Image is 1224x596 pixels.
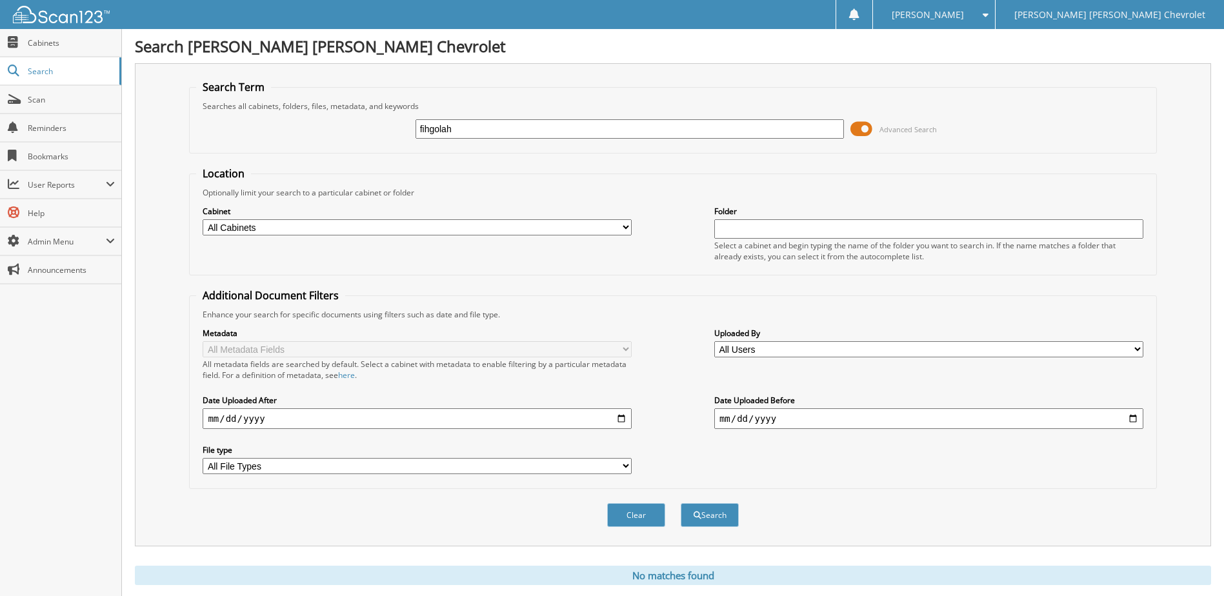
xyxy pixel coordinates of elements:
legend: Additional Document Filters [196,288,345,303]
div: Enhance your search for specific documents using filters such as date and file type. [196,309,1149,320]
legend: Location [196,166,251,181]
span: Cabinets [28,37,115,48]
img: scan123-logo-white.svg [13,6,110,23]
span: Admin Menu [28,236,106,247]
span: User Reports [28,179,106,190]
div: All metadata fields are searched by default. Select a cabinet with metadata to enable filtering b... [203,359,632,381]
input: end [714,408,1143,429]
legend: Search Term [196,80,271,94]
a: here [338,370,355,381]
label: Folder [714,206,1143,217]
label: Date Uploaded After [203,395,632,406]
span: Search [28,66,113,77]
h1: Search [PERSON_NAME] [PERSON_NAME] Chevrolet [135,35,1211,57]
span: [PERSON_NAME] [892,11,964,19]
div: Select a cabinet and begin typing the name of the folder you want to search in. If the name match... [714,240,1143,262]
span: Announcements [28,264,115,275]
label: Metadata [203,328,632,339]
div: Optionally limit your search to a particular cabinet or folder [196,187,1149,198]
div: Searches all cabinets, folders, files, metadata, and keywords [196,101,1149,112]
label: Date Uploaded Before [714,395,1143,406]
span: Advanced Search [879,124,937,134]
label: Cabinet [203,206,632,217]
label: File type [203,444,632,455]
label: Uploaded By [714,328,1143,339]
span: Help [28,208,115,219]
button: Clear [607,503,665,527]
span: Scan [28,94,115,105]
span: [PERSON_NAME] [PERSON_NAME] Chevrolet [1014,11,1205,19]
input: start [203,408,632,429]
span: Reminders [28,123,115,134]
button: Search [681,503,739,527]
div: No matches found [135,566,1211,585]
iframe: Chat Widget [1159,534,1224,596]
span: Bookmarks [28,151,115,162]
